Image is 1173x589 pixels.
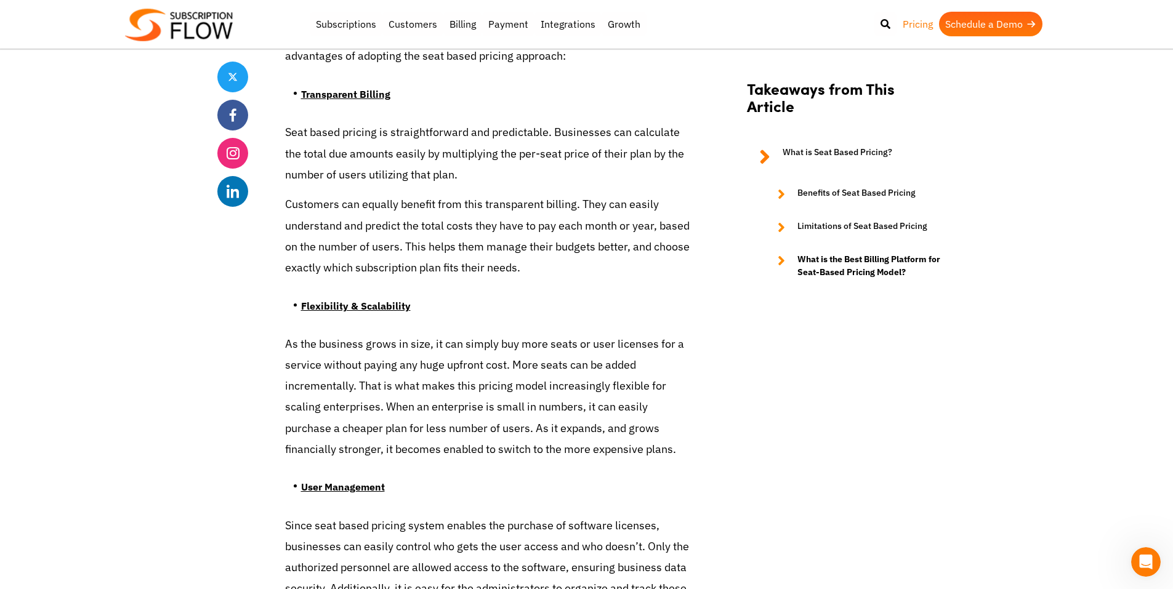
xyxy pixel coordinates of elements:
[482,12,534,36] a: Payment
[747,146,944,168] a: What is Seat Based Pricing?
[534,12,602,36] a: Integrations
[765,220,944,234] a: Limitations of Seat Based Pricing
[765,186,944,201] a: Benefits of Seat Based Pricing
[310,12,382,36] a: Subscriptions
[285,194,691,278] p: Customers can equally benefit from this transparent billing. They can easily understand and predi...
[747,79,944,127] h2: Takeaways from This Article
[125,9,233,41] img: Subscriptionflow
[1131,547,1161,577] iframe: Intercom live chat
[443,12,482,36] a: Billing
[602,12,647,36] a: Growth
[765,253,944,279] a: What is the Best Billing Platform for Seat-Based Pricing Model?
[301,88,390,100] strong: Transparent Billing
[382,12,443,36] a: Customers
[301,300,411,312] u: Flexibility & Scalability
[301,481,385,493] strong: User Management
[285,122,691,185] p: Seat based pricing is straightforward and predictable. Businesses can calculate the total due amo...
[897,12,939,36] a: Pricing
[939,12,1042,36] a: Schedule a Demo
[285,334,691,460] p: As the business grows in size, it can simply buy more seats or user licenses for a service withou...
[797,253,944,279] strong: What is the Best Billing Platform for Seat-Based Pricing Model?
